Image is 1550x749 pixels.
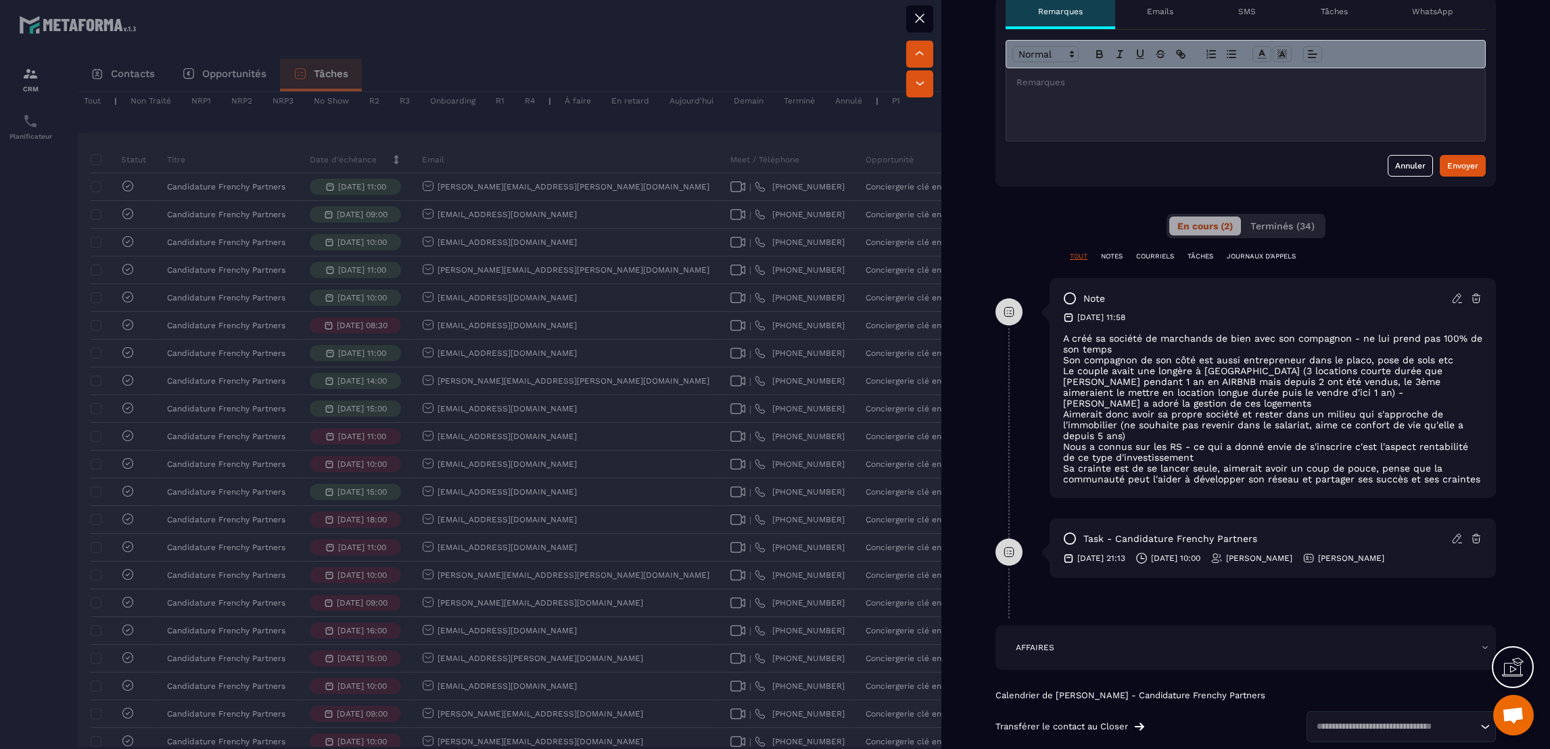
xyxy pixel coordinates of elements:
p: NOTES [1101,252,1123,261]
p: A créé sa société de marchands de bien avec son compagnon - ne lui prend pas 100% de son temps [1063,333,1482,355]
p: Remarques [1038,6,1083,17]
input: Search for option [1312,720,1477,733]
button: Annuler [1388,155,1433,177]
p: Emails [1147,6,1173,17]
p: Aimerait donc avoir sa propre société et rester dans un milieu qui s'approche de l'immobilier (ne... [1063,409,1482,441]
button: Envoyer [1440,155,1486,177]
p: note [1083,292,1105,305]
p: Nous a connus sur les RS - ce qui a donné envie de s'inscrire c'est l'aspect rentabilité de ce ty... [1063,441,1482,463]
p: Transférer le contact au Closer [995,721,1128,732]
button: Terminés (34) [1242,217,1323,235]
p: WhatsApp [1412,6,1453,17]
p: SMS [1238,6,1256,17]
div: Search for option [1307,711,1496,742]
span: Terminés (34) [1250,221,1315,231]
p: [DATE] 21:13 [1077,553,1125,564]
p: Tâches [1321,6,1348,17]
span: En cours (2) [1177,221,1233,231]
div: Envoyer [1447,159,1478,173]
p: Son compagnon de son côté est aussi entrepreneur dans le placo, pose de sols etc [1063,355,1482,365]
p: [PERSON_NAME] [1226,553,1292,564]
p: task - Candidature Frenchy Partners [1083,532,1257,545]
p: [DATE] 10:00 [1151,553,1200,564]
p: AFFAIRES [1016,642,1054,653]
p: TÂCHES [1188,252,1213,261]
div: Ouvrir le chat [1493,695,1534,735]
p: [PERSON_NAME] [1318,553,1384,564]
p: JOURNAUX D'APPELS [1227,252,1296,261]
p: TOUT [1070,252,1087,261]
p: Sa crainte est de se lancer seule, aimerait avoir un coup de pouce, pense que la communauté peut ... [1063,463,1482,484]
p: [DATE] 11:58 [1077,312,1125,323]
button: En cours (2) [1169,217,1241,235]
p: Calendrier de [PERSON_NAME] - Candidature Frenchy Partners [995,690,1496,701]
p: COURRIELS [1136,252,1174,261]
p: Le couple avait une longère à [GEOGRAPHIC_DATA] (3 locations courte durée que [PERSON_NAME] penda... [1063,365,1482,409]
